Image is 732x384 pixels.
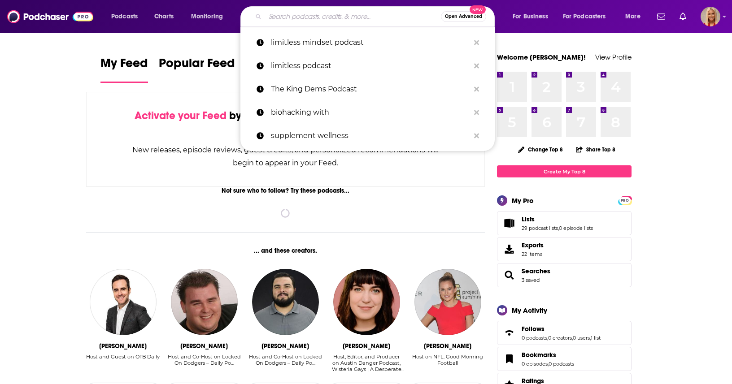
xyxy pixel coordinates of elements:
[676,9,690,24] a: Show notifications dropdown
[557,9,619,24] button: open menu
[159,56,235,76] span: Popular Feed
[271,31,470,54] p: limitless mindset podcast
[240,124,495,147] a: supplement wellness
[506,9,559,24] button: open menu
[154,10,174,23] span: Charts
[180,342,228,350] div: Jeff Snider
[548,361,549,367] span: ,
[522,325,545,333] span: Follows
[445,14,482,19] span: Open Advanced
[500,327,518,339] a: Follows
[500,353,518,365] a: Bookmarks
[470,5,486,14] span: New
[265,9,441,24] input: Search podcasts, credits, & more...
[191,10,223,23] span: Monitoring
[512,306,547,315] div: My Activity
[522,325,601,333] a: Follows
[100,56,148,76] span: My Feed
[559,225,593,231] a: 0 episode lists
[701,7,720,26] span: Logged in as KymberleeBolden
[497,165,632,177] a: Create My Top 8
[333,269,400,335] img: Mckenzie Wilkes
[271,101,470,124] p: biohacking with
[563,10,606,23] span: For Podcasters
[414,269,481,335] img: Jamie Erdahl
[701,7,720,26] button: Show profile menu
[100,56,148,83] a: My Feed
[547,335,548,341] span: ,
[512,196,534,205] div: My Pro
[522,241,544,249] span: Exports
[99,342,147,350] div: Joe Molloy
[105,9,149,24] button: open menu
[590,335,591,341] span: ,
[411,354,485,373] div: Host on NFL: Good Morning Football
[86,354,160,373] div: Host and Guest on OTB Daily
[330,354,404,372] div: Host, Editor, and Producer on Austin Danger Podcast, Wisteria Gays | A Desperate …, and Dungeon W...
[240,54,495,78] a: limitless podcast
[522,251,544,257] span: 22 items
[522,335,547,341] a: 0 podcasts
[548,335,572,341] a: 0 creators
[522,361,548,367] a: 0 episodes
[135,109,227,122] span: Activate your Feed
[497,347,632,371] span: Bookmarks
[240,101,495,124] a: biohacking with
[573,335,590,341] a: 0 users
[271,54,470,78] p: limitless podcast
[148,9,179,24] a: Charts
[271,124,470,147] p: supplement wellness
[522,267,550,275] a: Searches
[240,31,495,54] a: limitless mindset podcast
[131,109,440,135] div: by following Podcasts, Creators, Lists, and other Users!
[522,351,574,359] a: Bookmarks
[497,211,632,235] span: Lists
[111,10,138,23] span: Podcasts
[591,335,601,341] a: 1 list
[167,354,241,366] div: Host and Co-Host on Locked On Dodgers – Daily Po…
[549,361,574,367] a: 0 podcasts
[522,225,558,231] a: 29 podcast lists
[252,269,318,335] img: Vince Samperio
[558,225,559,231] span: ,
[7,8,93,25] a: Podchaser - Follow, Share and Rate Podcasts
[240,78,495,101] a: The King Dems Podcast
[500,217,518,229] a: Lists
[167,354,241,373] div: Host and Co-Host on Locked On Dodgers – Daily Po…
[159,56,235,83] a: Popular Feed
[522,351,556,359] span: Bookmarks
[185,9,235,24] button: open menu
[497,321,632,345] span: Follows
[271,78,470,101] p: The King Dems Podcast
[86,247,485,255] div: ... and these creators.
[654,9,669,24] a: Show notifications dropdown
[625,10,640,23] span: More
[701,7,720,26] img: User Profile
[595,53,632,61] a: View Profile
[441,11,486,22] button: Open AdvancedNew
[513,144,568,155] button: Change Top 8
[619,197,630,204] span: PRO
[261,342,309,350] div: Vince Samperio
[522,277,540,283] a: 3 saved
[522,215,535,223] span: Lists
[500,243,518,255] span: Exports
[619,9,652,24] button: open menu
[497,237,632,261] a: Exports
[513,10,548,23] span: For Business
[90,269,156,335] img: Joe Molloy
[249,6,503,27] div: Search podcasts, credits, & more...
[343,342,390,350] div: Mckenzie Wilkes
[497,53,586,61] a: Welcome [PERSON_NAME]!
[86,354,160,360] div: Host and Guest on OTB Daily
[248,354,322,373] div: Host and Co-Host on Locked On Dodgers – Daily Po…
[171,269,237,335] img: Jeff Snider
